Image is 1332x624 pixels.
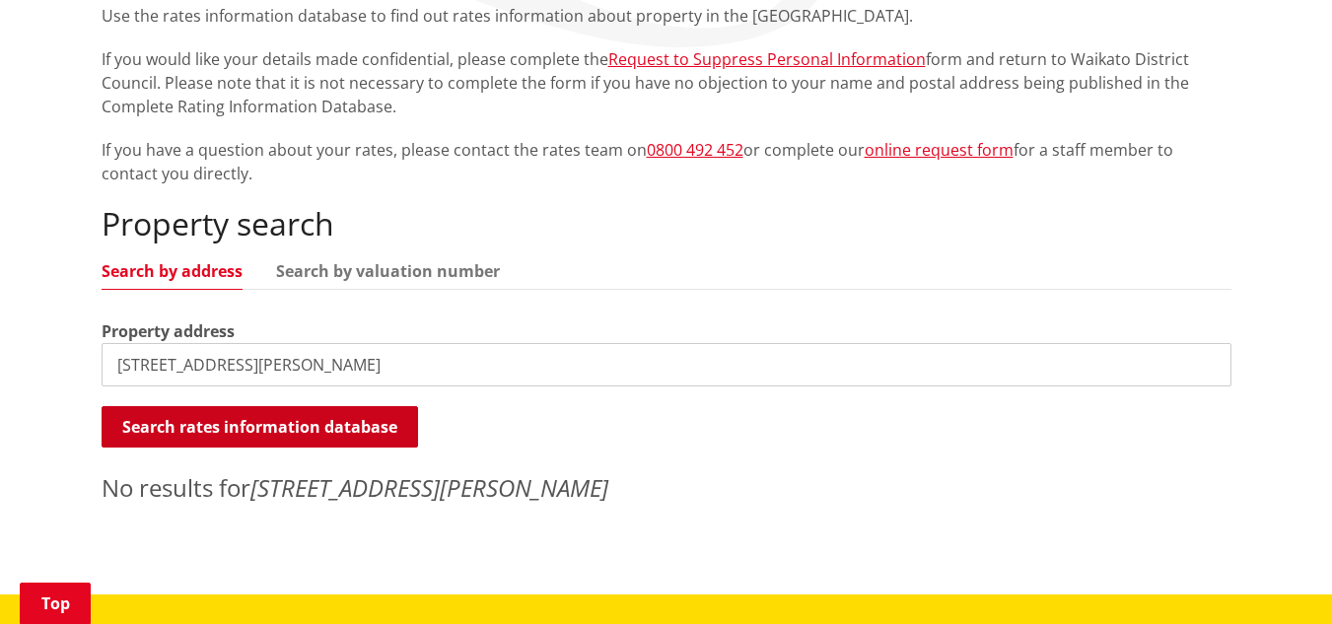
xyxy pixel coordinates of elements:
[102,319,235,343] label: Property address
[1241,541,1312,612] iframe: Messenger Launcher
[865,139,1014,161] a: online request form
[102,205,1231,243] h2: Property search
[276,263,500,279] a: Search by valuation number
[102,263,243,279] a: Search by address
[102,470,1231,506] p: No results for
[250,471,608,504] em: [STREET_ADDRESS][PERSON_NAME]
[102,47,1231,118] p: If you would like your details made confidential, please complete the form and return to Waikato ...
[102,343,1231,386] input: e.g. Duke Street NGARUAWAHIA
[647,139,743,161] a: 0800 492 452
[102,406,418,448] button: Search rates information database
[102,138,1231,185] p: If you have a question about your rates, please contact the rates team on or complete our for a s...
[608,48,926,70] a: Request to Suppress Personal Information
[20,583,91,624] a: Top
[102,4,1231,28] p: Use the rates information database to find out rates information about property in the [GEOGRAPHI...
